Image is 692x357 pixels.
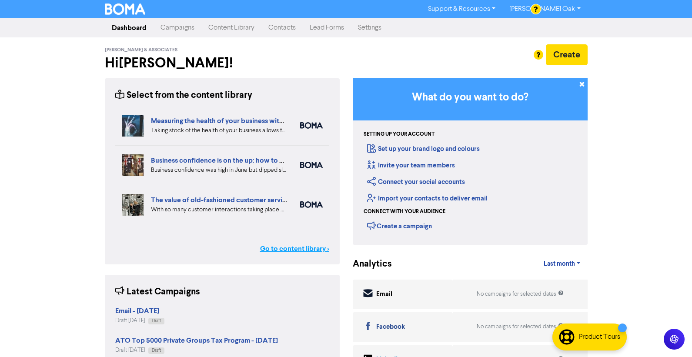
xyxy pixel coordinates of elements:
a: [PERSON_NAME] Oak [502,2,587,16]
span: Last month [544,260,575,268]
a: Contacts [261,19,303,37]
div: Setting up your account [364,130,435,138]
div: Business confidence was high in June but dipped slightly in August in the latest SMB Business Ins... [151,166,287,175]
span: Draft [152,348,161,353]
div: Email [376,290,392,300]
div: Draft [DATE] [115,346,278,354]
button: Create [546,44,588,65]
a: Support & Resources [421,2,502,16]
div: Create a campaign [367,219,432,232]
img: boma [300,162,323,168]
div: No campaigns for selected dates [477,323,564,331]
img: boma_accounting [300,122,323,129]
img: BOMA Logo [105,3,146,15]
div: Select from the content library [115,89,252,102]
img: boma [300,201,323,208]
div: No campaigns for selected dates [477,290,564,298]
a: The value of old-fashioned customer service: getting data insights [151,196,355,204]
a: Measuring the health of your business with ratio measures [151,117,330,125]
div: Facebook [376,322,405,332]
a: Set up your brand logo and colours [367,145,480,153]
a: Email - [DATE] [115,308,159,315]
a: Lead Forms [303,19,351,37]
a: Last month [537,255,587,273]
div: Getting Started in BOMA [353,78,588,245]
a: Dashboard [105,19,154,37]
a: Invite your team members [367,161,455,170]
span: Draft [152,319,161,323]
h2: Hi [PERSON_NAME] ! [105,55,340,71]
a: Business confidence is on the up: how to overcome the big challenges [151,156,368,165]
div: Latest Campaigns [115,285,200,299]
h3: What do you want to do? [366,91,575,104]
div: Draft [DATE] [115,317,164,325]
a: Go to content library > [260,244,329,254]
a: ATO Top 5000 Private Groups Tax Program - [DATE] [115,337,278,344]
a: Campaigns [154,19,201,37]
div: Analytics [353,257,381,271]
strong: Email - [DATE] [115,307,159,315]
a: Connect your social accounts [367,178,465,186]
iframe: Chat Widget [649,315,692,357]
strong: ATO Top 5000 Private Groups Tax Program - [DATE] [115,336,278,345]
a: Import your contacts to deliver email [367,194,488,203]
a: Content Library [201,19,261,37]
span: [PERSON_NAME] & Associates [105,47,177,53]
a: Settings [351,19,388,37]
div: Connect with your audience [364,208,445,216]
div: Taking stock of the health of your business allows for more effective planning, early warning abo... [151,126,287,135]
div: With so many customer interactions taking place online, your online customer service has to be fi... [151,205,287,214]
